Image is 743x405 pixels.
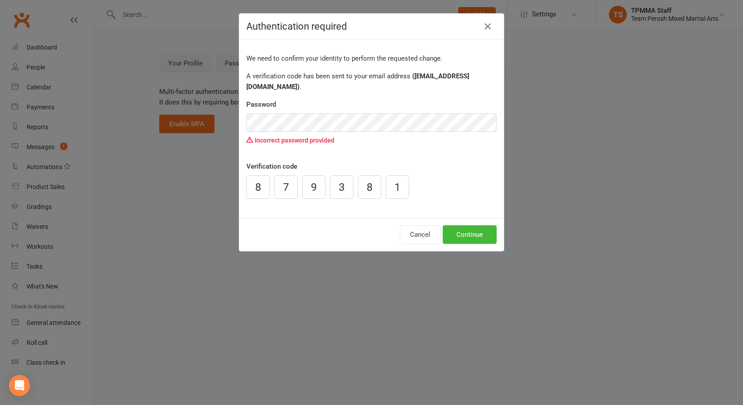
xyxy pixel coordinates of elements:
[246,99,276,110] label: Password
[246,132,497,149] div: Incorrect password provided
[246,71,497,92] p: A verification code has been sent to your email address .
[246,53,497,64] p: We need to confirm your identity to perform the requested change.
[246,21,497,32] h4: Authentication required
[9,375,30,396] div: Open Intercom Messenger
[246,161,297,172] label: Verification code
[443,225,497,244] button: Continue
[400,225,440,244] button: Cancel
[481,19,495,34] button: Close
